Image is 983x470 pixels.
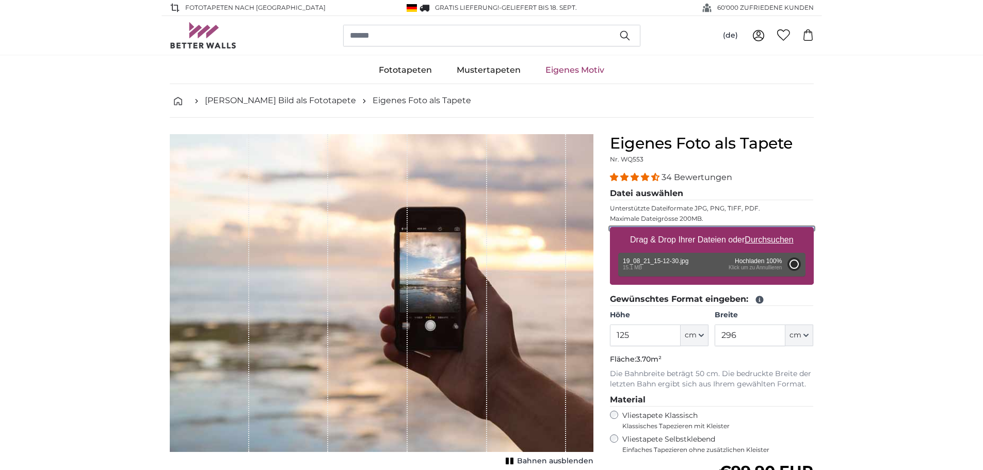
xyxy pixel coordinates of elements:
[610,394,814,407] legend: Material
[610,215,814,223] p: Maximale Dateigrösse 200MB.
[373,94,471,107] a: Eigenes Foto als Tapete
[502,4,577,11] span: Geliefert bis 18. Sept.
[610,134,814,153] h1: Eigenes Foto als Tapete
[610,293,814,306] legend: Gewünschtes Format eingeben:
[636,354,662,364] span: 3.70m²
[715,26,746,45] button: (de)
[622,446,814,454] span: Einfaches Tapezieren ohne zusätzlichen Kleister
[785,325,813,346] button: cm
[622,422,805,430] span: Klassisches Tapezieren mit Kleister
[717,3,814,12] span: 60'000 ZUFRIEDENE KUNDEN
[610,310,708,320] label: Höhe
[610,187,814,200] legend: Datei auswählen
[681,325,708,346] button: cm
[610,204,814,213] p: Unterstützte Dateiformate JPG, PNG, TIFF, PDF.
[789,330,801,341] span: cm
[745,235,793,244] u: Durchsuchen
[503,454,593,468] button: Bahnen ausblenden
[685,330,697,341] span: cm
[444,57,533,84] a: Mustertapeten
[610,172,662,182] span: 4.32 stars
[205,94,356,107] a: [PERSON_NAME] Bild als Fototapete
[170,84,814,118] nav: breadcrumbs
[715,310,813,320] label: Breite
[366,57,444,84] a: Fototapeten
[185,3,326,12] span: Fototapeten nach [GEOGRAPHIC_DATA]
[499,4,577,11] span: -
[626,230,798,250] label: Drag & Drop Ihrer Dateien oder
[610,369,814,390] p: Die Bahnbreite beträgt 50 cm. Die bedruckte Breite der letzten Bahn ergibt sich aus Ihrem gewählt...
[517,456,593,466] span: Bahnen ausblenden
[622,434,814,454] label: Vliestapete Selbstklebend
[610,155,643,163] span: Nr. WQ553
[662,172,732,182] span: 34 Bewertungen
[170,22,237,48] img: Betterwalls
[622,411,805,430] label: Vliestapete Klassisch
[435,4,499,11] span: GRATIS Lieferung!
[610,354,814,365] p: Fläche:
[170,134,593,468] div: 1 of 1
[533,57,617,84] a: Eigenes Motiv
[407,4,417,12] img: Deutschland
